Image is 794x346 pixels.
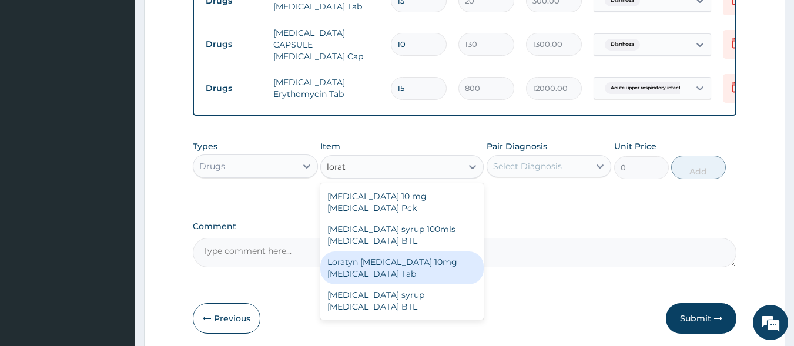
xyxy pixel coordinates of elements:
[666,303,736,334] button: Submit
[614,140,656,152] label: Unit Price
[200,33,267,55] td: Drugs
[199,160,225,172] div: Drugs
[193,6,221,34] div: Minimize live chat window
[68,100,162,219] span: We're online!
[22,59,48,88] img: d_794563401_company_1708531726252_794563401
[200,78,267,99] td: Drugs
[193,221,737,231] label: Comment
[487,140,547,152] label: Pair Diagnosis
[320,219,484,251] div: [MEDICAL_DATA] syrup 100mls [MEDICAL_DATA] BTL
[320,186,484,219] div: [MEDICAL_DATA] 10 mg [MEDICAL_DATA] Pck
[320,140,340,152] label: Item
[267,21,385,68] td: [MEDICAL_DATA] CAPSULE [MEDICAL_DATA] Cap
[267,70,385,106] td: [MEDICAL_DATA] Erythomycin Tab
[61,66,197,81] div: Chat with us now
[605,39,640,51] span: Diarrhoea
[671,156,726,179] button: Add
[6,226,224,267] textarea: Type your message and hit 'Enter'
[605,82,690,94] span: Acute upper respiratory infect...
[320,284,484,317] div: [MEDICAL_DATA] syrup [MEDICAL_DATA] BTL
[193,142,217,152] label: Types
[320,251,484,284] div: Loratyn [MEDICAL_DATA] 10mg [MEDICAL_DATA] Tab
[493,160,562,172] div: Select Diagnosis
[193,303,260,334] button: Previous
